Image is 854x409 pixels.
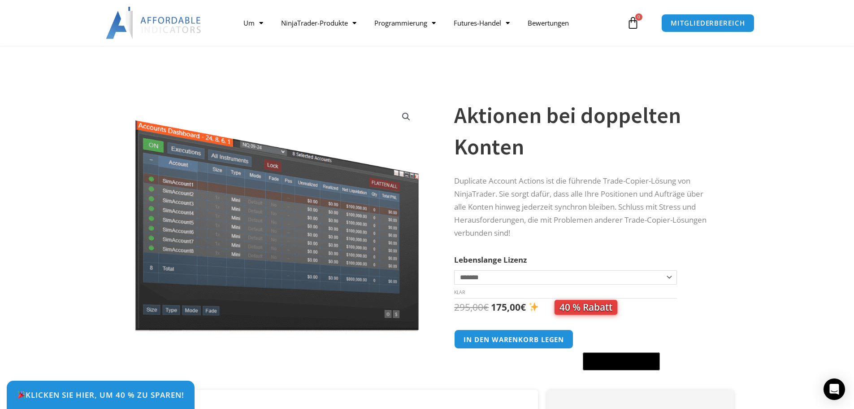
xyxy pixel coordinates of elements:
[613,10,653,36] a: 0
[365,13,445,33] a: Programmierung
[454,289,465,295] font: Klar
[824,378,845,400] div: Öffnen Sie den Intercom Messenger
[445,13,519,33] a: Futures-Handel
[491,301,520,313] font: 175,00
[454,301,483,313] font: 295,00
[454,101,681,161] font: Aktionen bei doppelten Konten
[671,18,745,27] font: MITGLIEDERBEREICH
[520,301,526,313] font: €
[374,18,427,27] font: Programmierung
[528,18,569,27] font: Bewertungen
[398,109,414,125] a: Vollbild-Bildergalerie anzeigen
[454,176,707,238] font: Duplicate Account Actions ist die führende Trade-Copier-Lösung von NinjaTrader. Sie sorgt dafür, ...
[637,13,640,20] font: 0
[281,18,348,27] font: NinjaTrader-Produkte
[454,18,501,27] font: Futures-Handel
[454,376,716,384] iframe: PayPal-Nachricht 1
[454,289,465,295] a: Klare Optionen
[7,381,195,409] a: 🎉Klicken Sie hier, um 40 % zu sparen!
[243,18,255,27] font: Um
[454,255,527,265] font: Lebenslange Lizenz
[519,13,578,33] a: Bewertungen
[234,13,624,33] nav: Speisekarte
[559,301,612,313] font: 40 % Rabatt
[17,390,184,400] font: Klicken Sie hier, um 40 % zu sparen!
[464,335,564,344] font: In den Warenkorb legen
[272,13,365,33] a: NinjaTrader-Produkte
[661,14,754,32] a: MITGLIEDERBEREICH
[234,13,272,33] a: Um
[529,302,538,312] img: ✨
[454,330,573,349] button: In den Warenkorb legen
[106,7,202,39] img: LogoAI | Erschwingliche Indikatoren – NinjaTrader
[581,328,662,350] iframe: Sicherer Zahlungseingaberahmen
[583,352,660,370] button: Kaufen mit GPay
[17,391,25,399] img: 🎉
[483,301,489,313] font: €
